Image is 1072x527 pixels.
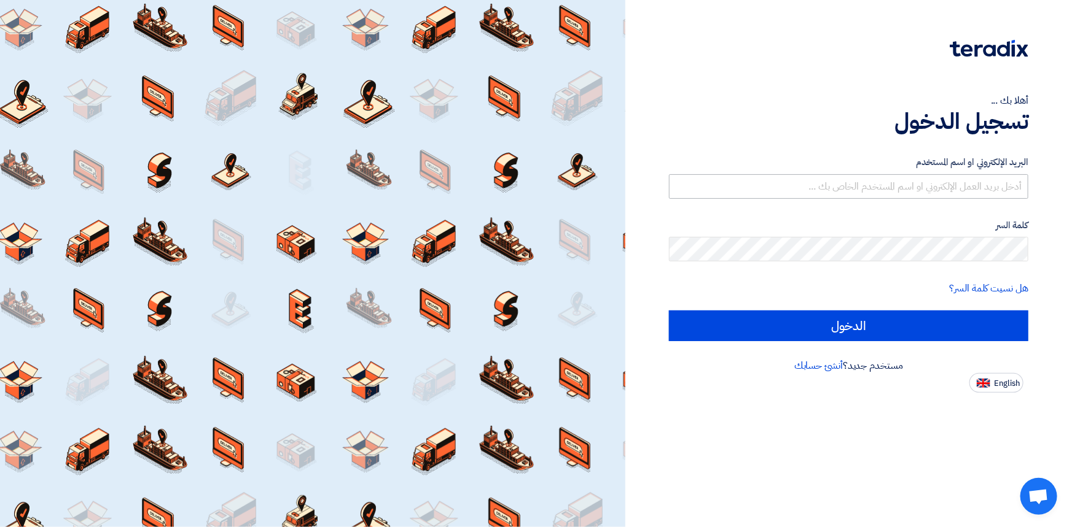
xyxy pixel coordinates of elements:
div: أهلا بك ... [669,93,1028,108]
span: English [994,379,1020,388]
label: كلمة السر [669,218,1028,233]
input: أدخل بريد العمل الإلكتروني او اسم المستخدم الخاص بك ... [669,174,1028,199]
button: English [969,373,1023,393]
a: أنشئ حسابك [794,358,843,373]
div: Open chat [1020,478,1057,515]
input: الدخول [669,310,1028,341]
img: en-US.png [977,379,990,388]
div: مستخدم جديد؟ [669,358,1028,373]
a: هل نسيت كلمة السر؟ [950,281,1028,296]
label: البريد الإلكتروني او اسم المستخدم [669,155,1028,169]
h1: تسجيل الدخول [669,108,1028,135]
img: Teradix logo [950,40,1028,57]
